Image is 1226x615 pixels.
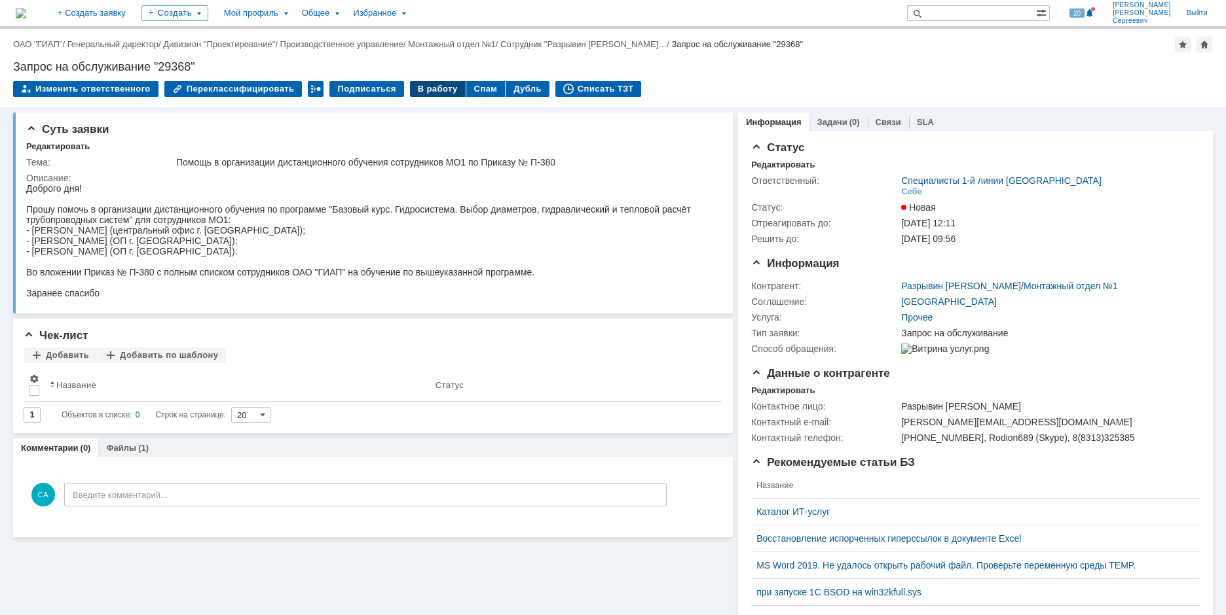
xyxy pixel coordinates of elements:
[141,5,208,21] div: Создать
[106,443,136,453] a: Файлы
[430,368,712,402] th: Статус
[1036,6,1049,18] span: Расширенный поиск
[16,8,26,18] a: Перейти на домашнюю страницу
[67,39,158,49] a: Генеральный директор
[67,39,164,49] div: /
[901,186,922,197] div: Себе
[901,218,956,228] span: [DATE] 12:11
[751,218,899,228] div: Отреагировать до:
[1113,9,1171,17] span: [PERSON_NAME]
[436,380,464,390] div: Статус
[1197,37,1212,52] div: Сделать домашней страницей
[751,160,815,170] div: Редактировать
[901,312,933,323] a: Прочее
[21,443,79,453] a: Комментарии
[751,473,1189,499] th: Название
[901,202,936,213] span: Новая
[901,281,1021,291] a: Разрывин [PERSON_NAME]
[751,281,899,291] div: Контрагент:
[901,417,1193,427] div: [PERSON_NAME][EMAIL_ADDRESS][DOMAIN_NAME]
[280,39,403,49] a: Производственное управление
[751,296,899,307] div: Соглашение:
[26,141,90,152] div: Редактировать
[751,385,815,396] div: Редактировать
[45,368,430,402] th: Название
[26,157,174,167] div: Тема:
[81,443,91,453] div: (0)
[26,123,109,135] span: Суть заявки
[138,443,149,453] div: (1)
[751,141,804,154] span: Статус
[280,39,409,49] div: /
[901,401,1193,412] div: Разрывин [PERSON_NAME]
[901,328,1193,338] div: Запрос на обслуживание
[751,328,899,338] div: Тип заявки:
[308,81,324,97] div: Работа с массовостью
[756,560,1184,571] a: MS Word 2019. Не удалось открыть рабочий файл. Проверьте переменную среды TEMP.
[751,417,899,427] div: Контактный e-mail:
[901,432,1193,443] div: [PHONE_NUMBER], Rodion689 (Skype), 8(8313)325385
[62,407,226,423] i: Строк на странице:
[31,483,55,506] span: СА
[1113,17,1171,25] span: Сергеевич
[901,175,1102,186] a: Специалисты 1-й линии [GEOGRAPHIC_DATA]
[756,533,1184,544] a: Восстановление испорченных гиперссылок в документе Excel
[901,296,997,307] a: [GEOGRAPHIC_DATA]
[56,380,96,390] div: Название
[1024,281,1118,291] a: Монтажный отдел №1
[751,175,899,186] div: Ответственный:
[62,410,132,419] span: Объектов в списке:
[751,312,899,323] div: Услуга:
[16,8,26,18] img: logo
[176,157,713,167] div: Помощь в организации дистанционного обучения сотрудников МО1 по Приказу № П-380
[756,587,1184,597] a: при запуске 1С BSOD на win32kfull.sys
[26,173,716,183] div: Описание:
[746,117,801,127] a: Информация
[901,343,989,354] img: Витрина услуг.png
[901,234,956,244] span: [DATE] 09:56
[408,39,496,49] a: Монтажный отдел №1
[500,39,671,49] div: /
[849,117,860,127] div: (0)
[756,506,1184,517] a: Каталог ИТ-услуг
[751,456,915,468] span: Рекомендуемые статьи БЗ
[751,202,899,213] div: Статус:
[751,257,839,270] span: Информация
[1175,37,1191,52] div: Добавить в избранное
[901,281,1118,291] div: /
[917,117,934,127] a: SLA
[13,39,62,49] a: ОАО "ГИАП"
[13,39,67,49] div: /
[29,374,39,384] span: Настройки
[408,39,500,49] div: /
[671,39,803,49] div: Запрос на обслуживание "29368"
[1069,9,1085,18] span: 20
[876,117,901,127] a: Связи
[13,60,1213,73] div: Запрос на обслуживание "29368"
[1113,1,1171,9] span: [PERSON_NAME]
[751,234,899,244] div: Решить до:
[751,432,899,443] div: Контактный телефон:
[163,39,275,49] a: Дивизион "Проектирование"
[136,407,140,423] div: 0
[24,329,88,342] span: Чек-лист
[500,39,667,49] a: Сотрудник "Разрывин [PERSON_NAME]…
[817,117,847,127] a: Задачи
[163,39,280,49] div: /
[751,367,890,379] span: Данные о контрагенте
[751,401,899,412] div: Контактное лицо:
[751,343,899,354] div: Способ обращения:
